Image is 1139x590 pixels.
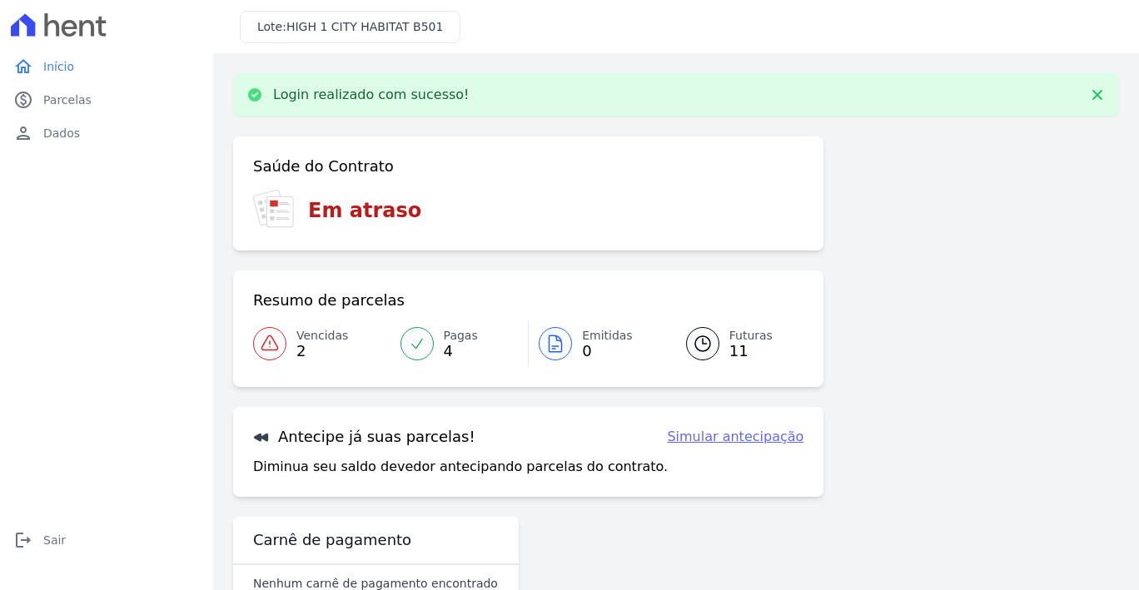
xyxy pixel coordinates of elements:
[13,57,33,77] i: home
[43,58,74,75] span: Início
[13,123,33,143] i: person
[444,345,478,358] span: 4
[273,87,470,103] p: Login realizado com sucesso!
[296,345,348,358] span: 2
[13,530,33,550] i: logout
[296,327,348,345] span: Vencidas
[257,18,443,36] h3: Lote:
[666,320,804,367] a: Futuras 11
[253,290,405,310] h3: Resumo de parcelas
[43,532,66,548] span: Sair
[253,457,668,477] p: Diminua seu saldo devedor antecipando parcelas do contrato.
[729,345,773,358] span: 11
[286,20,443,33] span: HIGH 1 CITY HABITAT B501
[729,327,773,345] span: Futuras
[43,125,80,141] span: Dados
[7,83,206,117] a: paidParcelas
[7,117,206,150] a: personDados
[7,50,206,83] a: homeInício
[7,523,206,557] a: logoutSair
[43,92,92,108] span: Parcelas
[253,530,411,550] h3: Carnê de pagamento
[253,320,390,367] a: Vencidas 2
[444,327,478,345] span: Pagas
[253,156,394,176] h3: Saúde do Contrato
[13,90,33,110] i: paid
[308,196,421,226] h3: Em atraso
[582,327,633,345] span: Emitidas
[390,320,529,367] a: Pagas 4
[253,427,475,447] h3: Antecipe já suas parcelas!
[667,427,803,447] a: Simular antecipação
[582,345,633,358] span: 0
[529,320,666,367] a: Emitidas 0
